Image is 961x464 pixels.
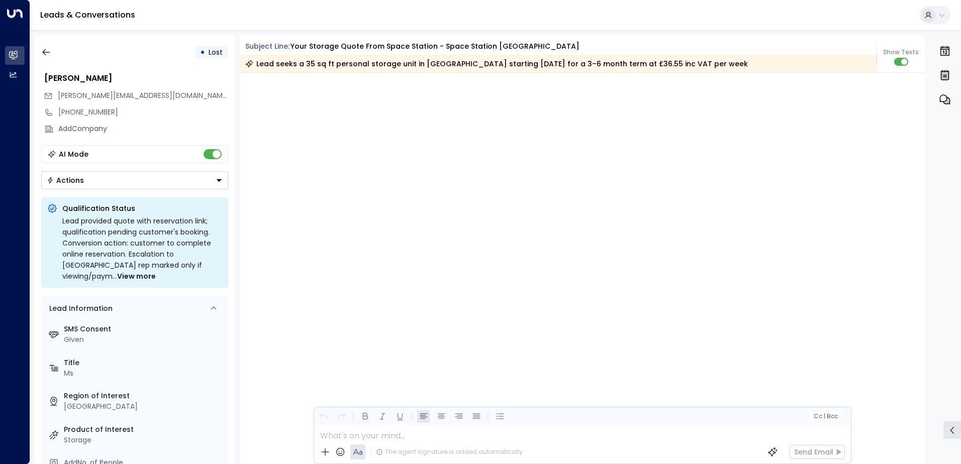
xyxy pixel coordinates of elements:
[64,391,224,401] label: Region of Interest
[44,72,228,84] div: [PERSON_NAME]
[209,47,223,57] span: Lost
[47,176,84,185] div: Actions
[809,412,841,421] button: Cc|Bcc
[291,41,580,52] div: Your storage quote from Space Station - Space Station [GEOGRAPHIC_DATA]
[335,410,347,423] button: Redo
[117,271,156,282] span: View more
[58,107,228,118] div: [PHONE_NUMBER]
[59,149,88,159] div: AI Mode
[64,334,224,345] div: Given
[40,9,135,21] a: Leads & Conversations
[46,303,113,314] div: Lead Information
[58,124,228,134] div: AddCompany
[245,41,290,51] span: Subject Line:
[64,324,224,334] label: SMS Consent
[58,90,229,100] span: [PERSON_NAME][EMAIL_ADDRESS][DOMAIN_NAME]
[883,48,919,57] span: Show Texts
[317,410,330,423] button: Undo
[41,171,228,189] div: Button group with a nested menu
[62,203,222,213] p: Qualification Status
[376,447,523,456] div: The agent signature is added automatically
[200,43,205,61] div: •
[64,368,224,379] div: Ms
[245,59,748,69] div: Lead seeks a 35 sq ft personal storage unit in [GEOGRAPHIC_DATA] starting [DATE] for a 3–6 month ...
[64,358,224,368] label: Title
[823,413,825,420] span: |
[64,424,224,435] label: Product of Interest
[813,413,837,420] span: Cc Bcc
[64,401,224,412] div: [GEOGRAPHIC_DATA]
[41,171,228,189] button: Actions
[64,435,224,445] div: Storage
[58,90,228,101] span: angelina.ruhmane@gmail.com
[62,215,222,282] div: Lead provided quote with reservation link; qualification pending customer's booking. Conversion a...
